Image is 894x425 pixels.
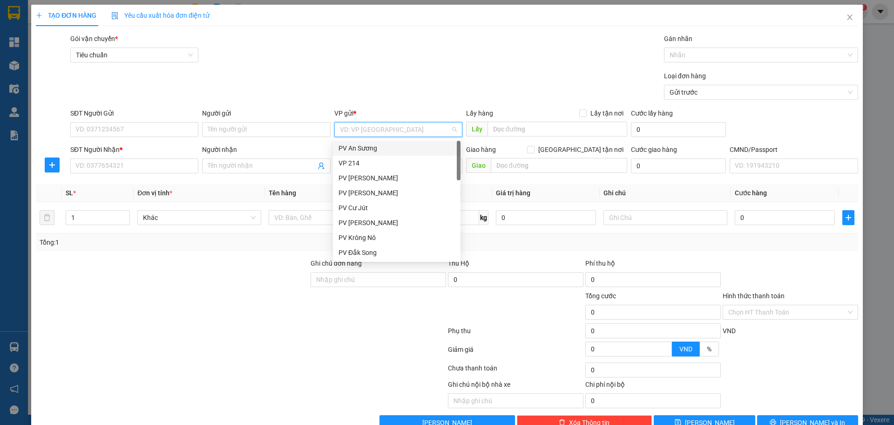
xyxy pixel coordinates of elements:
[631,146,677,153] label: Cước giao hàng
[269,210,393,225] input: VD: Bàn, Ghế
[119,211,129,218] span: Increase Value
[730,144,858,155] div: CMND/Passport
[600,184,731,202] th: Ghi chú
[664,72,706,80] label: Loại đơn hàng
[333,156,461,171] div: VP 214
[837,5,863,31] button: Close
[707,345,711,353] span: %
[496,189,530,197] span: Giá trị hàng
[339,203,455,213] div: PV Cư Jút
[311,272,446,287] input: Ghi chú đơn hàng
[466,122,488,137] span: Lấy
[466,146,496,153] span: Giao hàng
[333,215,461,230] div: PV Nam Đong
[333,245,461,260] div: PV Đắk Song
[202,108,330,118] div: Người gửi
[735,189,767,197] span: Cước hàng
[333,200,461,215] div: PV Cư Jút
[333,141,461,156] div: PV An Sương
[36,12,96,19] span: TẠO ĐƠN HÀNG
[339,188,455,198] div: PV [PERSON_NAME]
[40,237,345,247] div: Tổng: 1
[496,210,596,225] input: 0
[723,327,736,335] span: VND
[111,12,210,19] span: Yêu cầu xuất hóa đơn điện tử
[76,48,193,62] span: Tiêu chuẩn
[491,158,627,173] input: Dọc đường
[36,12,42,19] span: plus
[40,210,54,225] button: delete
[846,14,853,21] span: close
[447,344,584,361] div: Giảm giá
[111,12,119,20] img: icon
[843,214,854,221] span: plus
[269,189,296,197] span: Tên hàng
[334,108,462,118] div: VP gửi
[333,230,461,245] div: PV Krông Nô
[333,185,461,200] div: PV Đức Xuyên
[339,173,455,183] div: PV [PERSON_NAME]
[679,345,692,353] span: VND
[311,260,362,267] label: Ghi chú đơn hàng
[45,158,60,172] button: plus
[448,393,583,408] input: Nhập ghi chú
[488,122,627,137] input: Dọc đường
[479,210,488,225] span: kg
[318,162,325,170] span: user-add
[631,158,726,173] input: Cước giao hàng
[137,189,172,197] span: Đơn vị tính
[122,212,128,218] span: up
[45,161,59,169] span: plus
[70,144,198,155] div: SĐT Người Nhận
[664,343,670,349] span: up
[535,144,627,155] span: [GEOGRAPHIC_DATA] tận nơi
[466,158,491,173] span: Giao
[448,260,469,267] span: Thu Hộ
[585,258,721,272] div: Phí thu hộ
[723,292,785,300] label: Hình thức thanh toán
[587,108,627,118] span: Lấy tận nơi
[631,110,673,117] label: Cước lấy hàng
[448,379,583,393] div: Ghi chú nội bộ nhà xe
[339,247,455,258] div: PV Đắk Song
[119,218,129,225] span: Decrease Value
[661,342,671,349] span: Increase Value
[70,108,198,118] div: SĐT Người Gửi
[447,363,584,379] div: Chưa thanh toán
[339,143,455,153] div: PV An Sương
[631,122,726,137] input: Cước lấy hàng
[202,144,330,155] div: Người nhận
[585,292,616,300] span: Tổng cước
[585,379,721,393] div: Chi phí nội bộ
[70,35,118,42] span: Gói vận chuyển
[122,219,128,224] span: down
[466,110,493,117] span: Lấy hàng
[339,158,455,168] div: VP 214
[143,211,256,225] span: Khác
[842,210,854,225] button: plus
[603,210,727,225] input: Ghi Chú
[339,218,455,228] div: PV [PERSON_NAME]
[661,349,671,356] span: Decrease Value
[66,189,73,197] span: SL
[664,35,692,42] label: Gán nhãn
[447,326,584,342] div: Phụ thu
[339,233,455,243] div: PV Krông Nô
[664,350,670,356] span: down
[670,85,853,99] span: Gửi trước
[333,171,461,185] div: PV Mang Yang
